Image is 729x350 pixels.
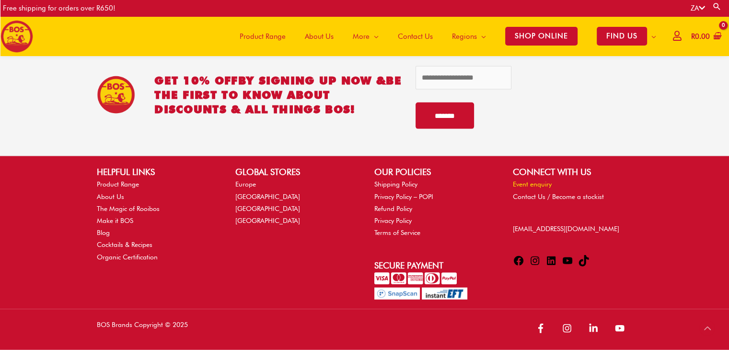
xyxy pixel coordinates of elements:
a: More [343,16,388,56]
a: Regions [442,16,496,56]
a: Refund Policy [374,205,412,212]
div: BOS Brands Copyright © 2025 [87,319,365,340]
a: Event enquiry [513,180,552,188]
a: Organic Certification [97,253,158,261]
a: Product Range [97,180,139,188]
a: instagram [557,319,582,338]
a: Product Range [230,16,295,56]
h2: CONNECT WITH US [513,165,632,178]
span: Contact Us [398,22,433,51]
a: Privacy Policy – POPI [374,193,433,200]
a: Privacy Policy [374,217,412,224]
a: [GEOGRAPHIC_DATA] [235,193,300,200]
a: [GEOGRAPHIC_DATA] [235,205,300,212]
img: BOS logo finals-200px [0,20,33,53]
a: Cocktails & Recipes [97,241,152,248]
span: Regions [452,22,477,51]
a: Blog [97,229,110,236]
nav: HELPFUL LINKS [97,178,216,263]
nav: OUR POLICIES [374,178,494,239]
a: The Magic of Rooibos [97,205,160,212]
span: FIND US [597,27,647,46]
nav: GLOBAL STORES [235,178,355,227]
span: BY SIGNING UP NOW & [238,74,386,87]
a: ZA [691,4,705,12]
nav: Site Navigation [223,16,666,56]
img: Pay with SnapScan [374,288,420,300]
h2: OUR POLICIES [374,165,494,178]
a: About Us [295,16,343,56]
a: [EMAIL_ADDRESS][DOMAIN_NAME] [513,225,619,233]
a: linkedin-in [584,319,608,338]
h2: GET 10% OFF be the first to know about discounts & all things BOS! [154,73,402,117]
span: SHOP ONLINE [505,27,578,46]
a: View Shopping Cart, empty [689,26,722,47]
a: youtube [610,319,632,338]
h2: GLOBAL STORES [235,165,355,178]
a: About Us [97,193,124,200]
a: Contact Us [388,16,442,56]
nav: CONNECT WITH US [513,178,632,202]
h2: Secure Payment [374,259,494,272]
a: Contact Us / Become a stockist [513,193,604,200]
span: About Us [305,22,334,51]
h2: HELPFUL LINKS [97,165,216,178]
img: Pay with InstantEFT [422,288,467,300]
a: Terms of Service [374,229,420,236]
span: Product Range [240,22,286,51]
a: Make it BOS [97,217,133,224]
img: BOS Ice Tea [97,76,135,114]
span: R [691,32,695,41]
a: Europe [235,180,256,188]
a: SHOP ONLINE [496,16,587,56]
a: [GEOGRAPHIC_DATA] [235,217,300,224]
a: facebook-f [531,319,555,338]
span: More [353,22,370,51]
a: Shipping Policy [374,180,417,188]
a: Search button [712,2,722,11]
bdi: 0.00 [691,32,710,41]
